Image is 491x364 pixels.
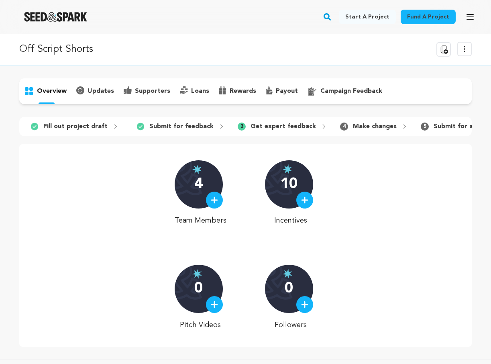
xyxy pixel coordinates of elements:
[230,86,256,96] p: rewards
[175,319,226,331] p: Pitch Videos
[340,123,348,131] span: 4
[175,85,214,98] button: loans
[301,301,308,308] img: plus.svg
[265,215,317,226] p: Incentives
[421,123,429,131] span: 5
[149,122,214,131] p: Submit for feedback
[238,123,246,131] span: 3
[265,319,317,331] p: Followers
[43,122,108,131] p: Fill out project draft
[24,12,87,22] a: Seed&Spark Homepage
[276,86,298,96] p: payout
[194,176,203,192] p: 4
[281,176,297,192] p: 10
[353,122,397,131] p: Make changes
[301,196,308,204] img: plus.svg
[251,122,316,131] p: Get expert feedback
[211,196,218,204] img: plus.svg
[175,215,226,226] p: Team Members
[194,281,203,297] p: 0
[214,85,261,98] button: rewards
[24,12,87,22] img: Seed&Spark Logo Dark Mode
[320,86,382,96] p: campaign feedback
[88,86,114,96] p: updates
[135,86,170,96] p: supporters
[285,281,293,297] p: 0
[71,85,119,98] button: updates
[19,85,71,98] button: overview
[401,10,456,24] a: Fund a project
[261,85,303,98] button: payout
[211,301,218,308] img: plus.svg
[37,86,67,96] p: overview
[339,10,396,24] a: Start a project
[303,85,387,98] button: campaign feedback
[191,86,209,96] p: loans
[119,85,175,98] button: supporters
[19,42,93,57] p: Off Script Shorts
